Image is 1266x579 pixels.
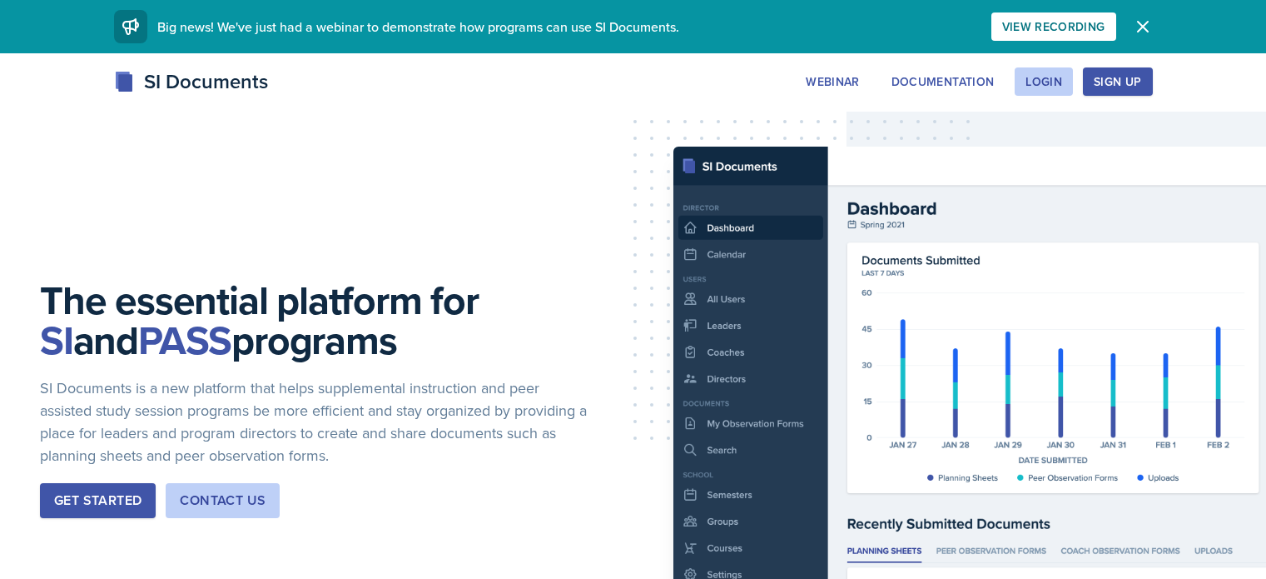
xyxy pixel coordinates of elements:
[1002,20,1105,33] div: View Recording
[1094,75,1141,88] div: Sign Up
[991,12,1116,41] button: View Recording
[166,483,280,518] button: Contact Us
[1025,75,1062,88] div: Login
[157,17,679,36] span: Big news! We've just had a webinar to demonstrate how programs can use SI Documents.
[881,67,1005,96] button: Documentation
[806,75,859,88] div: Webinar
[114,67,268,97] div: SI Documents
[40,483,156,518] button: Get Started
[1083,67,1152,96] button: Sign Up
[180,491,266,511] div: Contact Us
[891,75,995,88] div: Documentation
[54,491,141,511] div: Get Started
[1015,67,1073,96] button: Login
[795,67,870,96] button: Webinar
